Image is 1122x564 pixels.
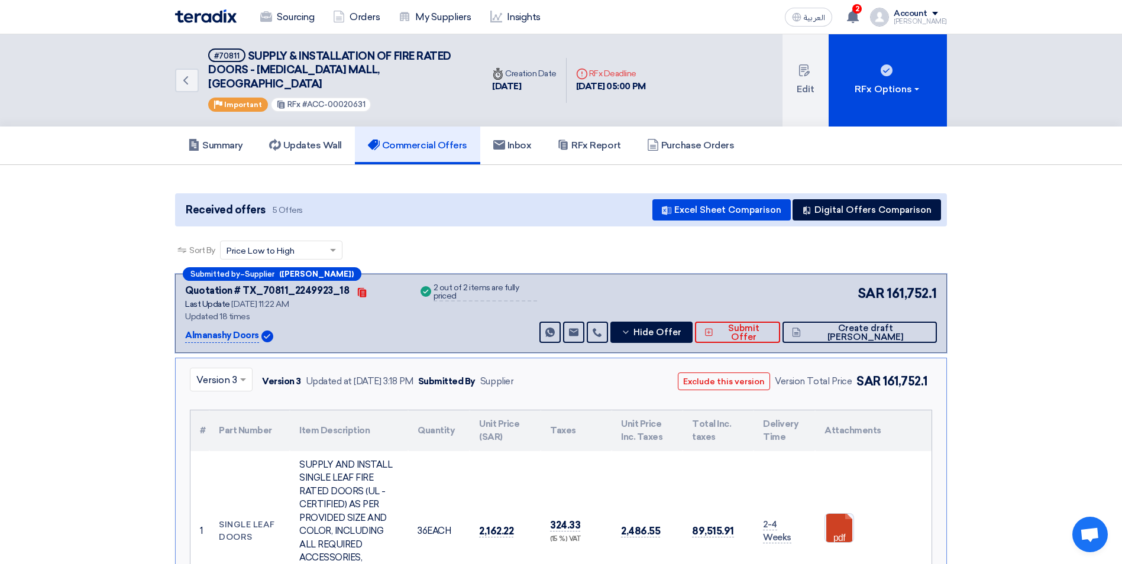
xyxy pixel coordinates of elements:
div: Version Total Price [775,375,852,388]
span: RFx [287,100,300,109]
span: Received offers [186,202,266,218]
button: Edit [783,34,829,127]
span: Create draft [PERSON_NAME] [804,324,927,342]
a: Commercial Offers [355,127,480,164]
h5: Inbox [493,140,532,151]
a: Inbox [480,127,545,164]
div: – [183,267,361,281]
button: Exclude this version [678,372,770,390]
span: 2-4 Weeks [763,519,791,544]
div: Version 3 [262,375,301,388]
th: # [190,410,209,451]
span: SAR [856,374,881,388]
button: Hide Offer [610,322,693,343]
span: 2,486.55 [621,525,660,537]
button: Excel Sheet Comparison [652,199,791,221]
button: Submit Offer [695,322,780,343]
span: 36 [418,526,427,536]
span: Supplier [245,270,274,278]
a: Orders [324,4,389,30]
div: #70811 [214,52,240,60]
span: 161,752.1 [887,284,937,303]
span: 324.33 [550,519,580,531]
h5: Summary [188,140,243,151]
span: Submitted by [190,270,240,278]
span: [DATE] 11:22 AM [231,299,289,309]
th: Unit Price Inc. Taxes [612,410,683,451]
div: Supplier [480,375,513,388]
b: ([PERSON_NAME]) [279,270,354,278]
div: [PERSON_NAME] [894,18,947,25]
h5: Purchase Orders [647,140,735,151]
div: RFx Deadline [576,67,646,80]
div: [DATE] 05:00 PM [576,80,646,93]
img: Teradix logo [175,9,237,23]
img: Verified Account [261,330,273,342]
h5: RFx Report [557,140,620,151]
th: Taxes [541,410,612,451]
span: Submit Offer [716,324,771,342]
button: Create draft [PERSON_NAME] [783,322,937,343]
a: Open chat [1072,517,1108,552]
button: العربية [785,8,832,27]
span: 2 [852,4,862,14]
div: Submitted By [418,375,476,388]
span: 161,752.1 [883,374,927,388]
span: 89,515.91 [692,525,734,537]
a: My Suppliers [389,4,480,30]
th: Unit Price (SAR) [470,410,541,451]
button: RFx Options [829,34,947,127]
div: (15 %) VAT [550,534,602,544]
div: 2 out of 2 items are fully priced [434,284,537,302]
div: Account [894,9,927,19]
p: Almanashy Doors [185,329,259,343]
div: Updated at [DATE] 3:18 PM [306,375,413,388]
th: Item Description [290,410,408,451]
div: RFx Options [855,82,921,96]
a: RFx Report [544,127,633,164]
span: Sort By [189,244,215,257]
a: Sourcing [251,4,324,30]
th: Delivery Time [754,410,815,451]
div: Creation Date [492,67,557,80]
span: SUPPLY & INSTALLATION OF FIRE RATED DOORS - [MEDICAL_DATA] MALL, [GEOGRAPHIC_DATA] [208,50,451,90]
h5: Updates Wall [269,140,342,151]
span: Important [224,101,262,109]
span: 2,162.22 [479,525,513,537]
th: Total Inc. taxes [683,410,754,451]
span: Hide Offer [633,328,681,337]
th: Quantity [408,410,470,451]
h5: SUPPLY & INSTALLATION OF FIRE RATED DOORS - YASMIN MALL, JEDDAH [208,48,468,91]
th: Attachments [815,410,932,451]
a: Updates Wall [256,127,355,164]
a: Summary [175,127,256,164]
button: Digital Offers Comparison [793,199,941,221]
span: Price Low to High [227,245,295,257]
span: #ACC-00020631 [302,100,366,109]
span: Last Update [185,299,230,309]
div: Updated 18 times [185,310,404,323]
img: profile_test.png [870,8,889,27]
a: Insights [481,4,550,30]
div: Quotation # TX_70811_2249923_18 [185,284,349,298]
div: [DATE] [492,80,557,93]
span: العربية [804,14,825,22]
h5: Commercial Offers [368,140,467,151]
span: 5 Offers [273,205,303,216]
span: SAR [858,284,885,303]
a: Purchase Orders [634,127,748,164]
th: Part Number [209,410,290,451]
